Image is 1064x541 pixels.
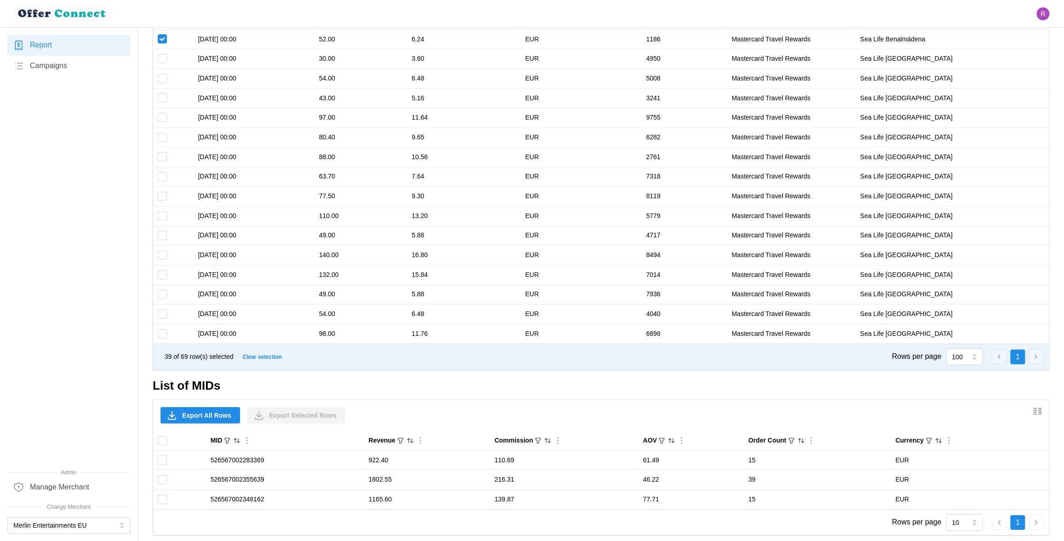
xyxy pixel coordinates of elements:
input: Toggle select row [158,172,167,181]
button: Sort by MID ascending [233,437,241,445]
td: [DATE] 00:00 [194,29,315,49]
button: Export All Rows [160,407,240,424]
td: 11.76 [407,324,521,343]
button: Column Actions [553,436,563,446]
td: EUR [521,226,641,246]
td: 49.00 [315,285,407,305]
td: 1802.55 [364,470,490,490]
h2: List of MIDs [153,378,1049,394]
td: [DATE] 00:00 [194,147,315,167]
td: Mastercard Travel Rewards [727,305,855,324]
td: 43.00 [315,88,407,108]
input: Toggle select row [158,113,167,122]
input: Toggle select row [158,310,167,319]
span: Export Selected Rows [269,408,337,423]
button: Export Selected Rows [247,407,345,424]
td: EUR [521,187,641,207]
input: Toggle select row [158,455,167,465]
input: Toggle select row [158,212,167,221]
td: Mastercard Travel Rewards [727,108,855,128]
button: Column Actions [676,436,686,446]
td: [DATE] 00:00 [194,226,315,246]
p: Rows per page [892,351,941,363]
td: 46.22 [638,470,744,490]
span: Report [30,40,52,51]
td: 15 [744,450,891,470]
td: 52.00 [315,29,407,49]
td: 139.87 [490,489,638,509]
td: 8494 [641,246,727,265]
td: 9755 [641,108,727,128]
td: 6282 [641,127,727,147]
input: Toggle select row [158,270,167,280]
td: 88.00 [315,147,407,167]
td: EUR [521,108,641,128]
td: EUR [521,147,641,167]
img: loyalBe Logo [15,6,110,22]
td: EUR [521,265,641,285]
button: Sort by Currency ascending [934,437,943,445]
td: [DATE] 00:00 [194,167,315,187]
input: Toggle select row [158,251,167,260]
input: Toggle select row [158,35,167,44]
td: [DATE] 00:00 [194,305,315,324]
td: Sea Life [GEOGRAPHIC_DATA] [855,69,1049,88]
button: Column Actions [806,436,816,446]
td: EUR [521,29,641,49]
button: Column Actions [242,436,252,446]
td: 9.30 [407,187,521,207]
td: 922.40 [364,450,490,470]
button: Clear selection [239,352,285,362]
td: EUR [521,324,641,343]
button: Sort by Commission descending [543,437,552,445]
td: 7.64 [407,167,521,187]
td: 16.80 [407,246,521,265]
td: 526567002348162 [206,489,364,509]
td: 1165.60 [364,489,490,509]
td: 2761 [641,147,727,167]
input: Toggle select row [158,475,167,484]
td: EUR [521,69,641,88]
td: 13.20 [407,206,521,226]
td: Mastercard Travel Rewards [727,29,855,49]
a: Manage Merchant [7,477,130,497]
td: Mastercard Travel Rewards [727,206,855,226]
td: 54.00 [315,69,407,88]
input: Toggle select all [158,436,167,445]
input: Toggle select row [158,93,167,103]
a: Report [7,35,130,56]
td: 5.16 [407,88,521,108]
td: EUR [521,246,641,265]
td: 77.71 [638,489,744,509]
div: Revenue [368,436,395,446]
td: Sea Life [GEOGRAPHIC_DATA] [855,167,1049,187]
button: Open user button [1036,7,1049,20]
input: Toggle select row [158,192,167,201]
td: Sea Life [GEOGRAPHIC_DATA] [855,285,1049,305]
td: EUR [891,470,1049,490]
td: 110.69 [490,450,638,470]
td: EUR [891,489,1049,509]
td: EUR [521,285,641,305]
td: EUR [521,49,641,69]
button: Merlin Entertainments EU [7,517,130,534]
td: Sea Life [GEOGRAPHIC_DATA] [855,246,1049,265]
td: Mastercard Travel Rewards [727,147,855,167]
button: 1 [1010,515,1025,530]
td: [DATE] 00:00 [194,265,315,285]
td: 4950 [641,49,727,69]
button: Column Actions [944,436,954,446]
td: 4040 [641,305,727,324]
td: Mastercard Travel Rewards [727,88,855,108]
td: [DATE] 00:00 [194,108,315,128]
td: 54.00 [315,305,407,324]
div: Commission [494,436,533,446]
span: Clear selection [242,352,281,362]
td: EUR [521,206,641,226]
td: Mastercard Travel Rewards [727,49,855,69]
td: 61.49 [638,450,744,470]
td: 6.48 [407,69,521,88]
td: EUR [521,167,641,187]
button: Show/Hide columns [1030,403,1045,419]
td: 39 [744,470,891,490]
